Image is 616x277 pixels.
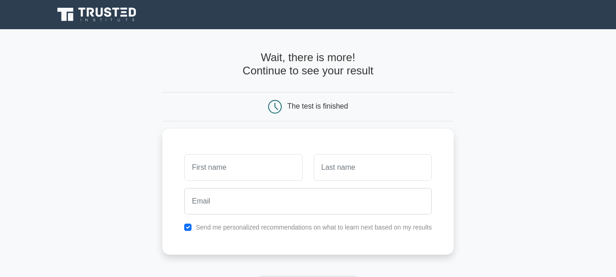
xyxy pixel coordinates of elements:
[184,188,432,214] input: Email
[287,102,348,110] div: The test is finished
[196,224,432,231] label: Send me personalized recommendations on what to learn next based on my results
[184,154,302,181] input: First name
[162,51,454,78] h4: Wait, there is more! Continue to see your result
[314,154,432,181] input: Last name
